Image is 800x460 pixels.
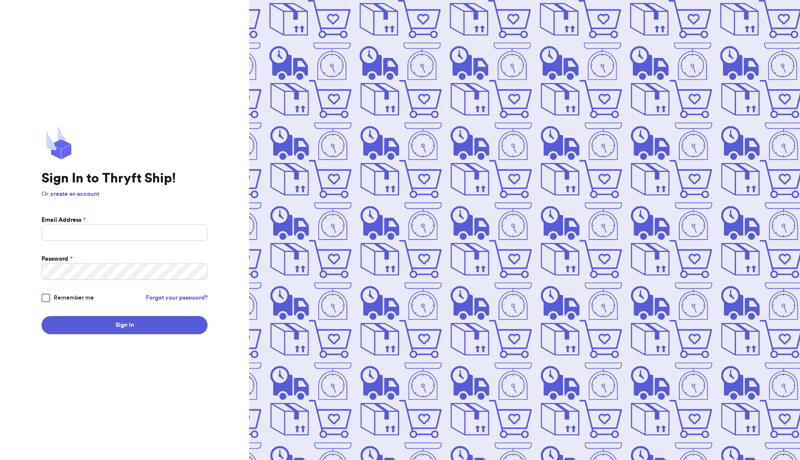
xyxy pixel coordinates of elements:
label: Password [42,255,73,263]
a: Forgot your password? [146,294,208,302]
a: create an account [50,191,99,197]
p: Or [42,190,208,198]
h1: Sign In to Thryft Ship! [42,171,208,186]
label: Email Address [42,216,86,224]
span: Remember me [54,294,94,302]
button: Sign In [42,316,208,334]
